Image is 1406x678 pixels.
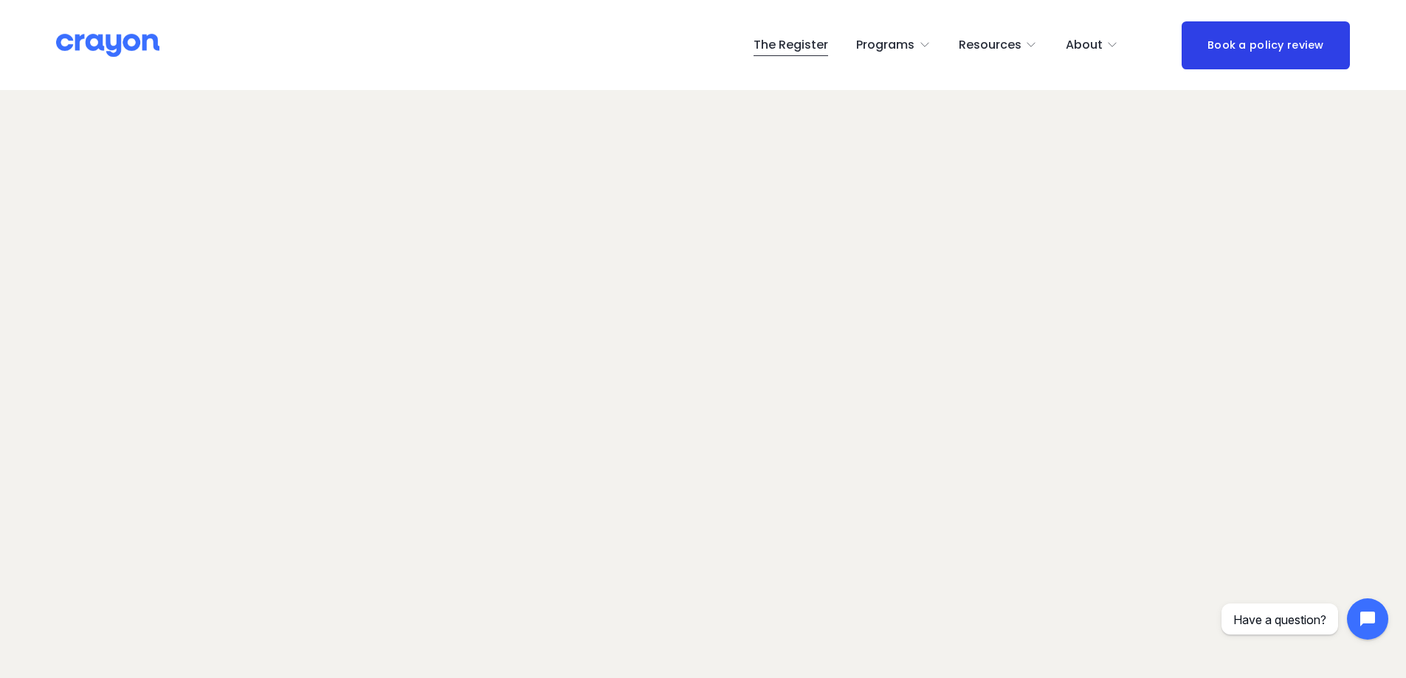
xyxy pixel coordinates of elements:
[959,35,1021,56] span: Resources
[1066,35,1103,56] span: About
[754,33,828,57] a: The Register
[1066,33,1119,57] a: folder dropdown
[856,35,914,56] span: Programs
[1182,21,1350,69] a: Book a policy review
[959,33,1038,57] a: folder dropdown
[56,32,159,58] img: Crayon
[856,33,931,57] a: folder dropdown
